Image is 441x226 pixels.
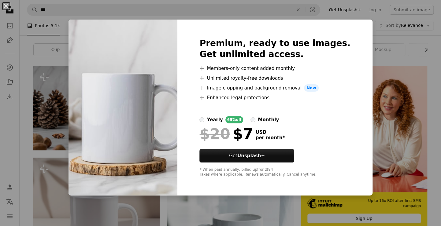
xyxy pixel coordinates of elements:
h2: Premium, ready to use images. Get unlimited access. [199,38,350,60]
input: yearly65%off [199,117,204,122]
strong: Unsplash+ [237,153,265,159]
div: monthly [258,116,279,123]
img: premium_photo-1719017276454-99ae8306c200 [69,20,177,195]
div: * When paid annually, billed upfront $84 Taxes where applicable. Renews automatically. Cancel any... [199,167,350,177]
div: yearly [207,116,223,123]
span: per month * [255,135,285,140]
li: Members-only content added monthly [199,65,350,72]
li: Image cropping and background removal [199,84,350,92]
button: GetUnsplash+ [199,149,294,162]
li: Enhanced legal protections [199,94,350,101]
li: Unlimited royalty-free downloads [199,75,350,82]
div: $7 [199,126,253,142]
div: 65% off [225,116,243,123]
span: $20 [199,126,230,142]
input: monthly [250,117,255,122]
span: USD [255,129,285,135]
span: New [304,84,319,92]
